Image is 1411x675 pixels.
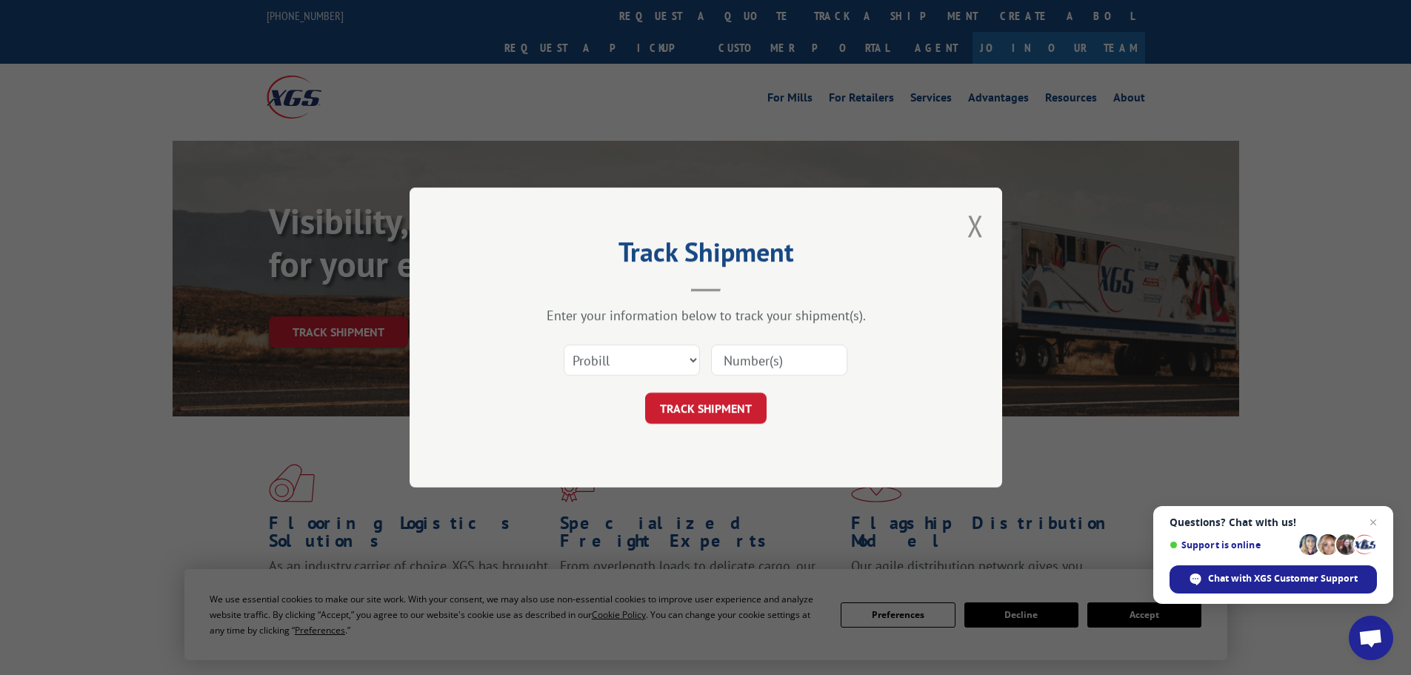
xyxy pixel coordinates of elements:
[1364,513,1382,531] span: Close chat
[711,345,847,376] input: Number(s)
[1170,565,1377,593] div: Chat with XGS Customer Support
[645,393,767,424] button: TRACK SHIPMENT
[1349,616,1393,660] div: Open chat
[484,242,928,270] h2: Track Shipment
[484,307,928,324] div: Enter your information below to track your shipment(s).
[1170,539,1294,551] span: Support is online
[967,206,984,245] button: Close modal
[1208,572,1358,585] span: Chat with XGS Customer Support
[1170,516,1377,528] span: Questions? Chat with us!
